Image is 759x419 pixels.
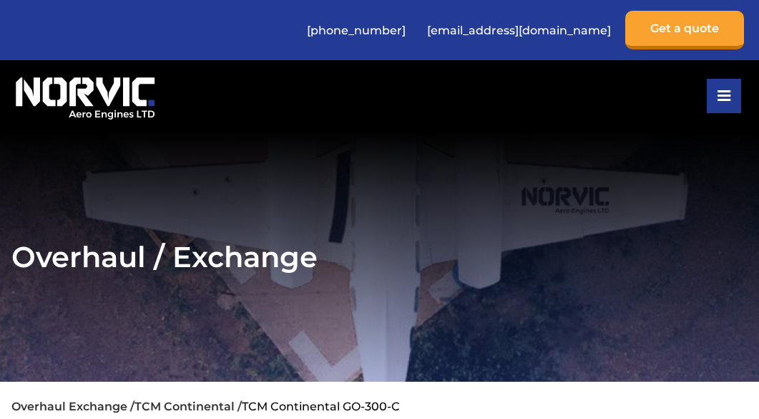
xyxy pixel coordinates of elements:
a: [EMAIL_ADDRESS][DOMAIN_NAME] [420,13,618,48]
a: [PHONE_NUMBER] [300,13,413,48]
li: TCM Continental GO-300-C [242,400,400,413]
a: Get a quote [625,11,744,49]
a: Overhaul Exchange / [11,400,134,413]
a: TCM Continental / [134,400,242,413]
h2: Overhaul / Exchange [11,239,748,274]
img: Norvic Aero Engines logo [11,71,159,120]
